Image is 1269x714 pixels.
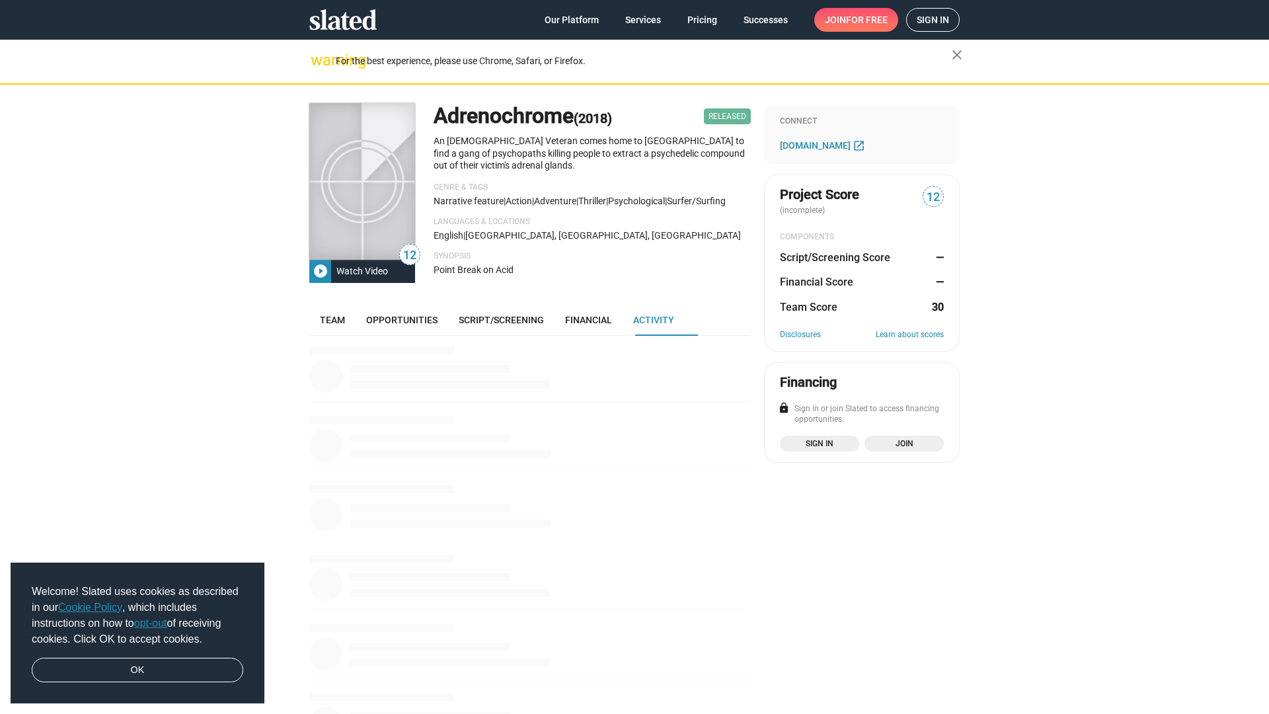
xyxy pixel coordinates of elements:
[366,315,438,325] span: Opportunities
[32,584,243,647] span: Welcome! Slated uses cookies as described in our , which includes instructions on how to of recei...
[615,8,672,32] a: Services
[780,251,890,264] dt: Script/Screening Score
[780,232,944,243] div: COMPONENTS
[434,217,751,227] p: Languages & Locations
[814,8,898,32] a: Joinfor free
[872,437,936,450] span: Join
[665,196,667,206] span: |
[780,436,859,452] a: Sign in
[780,374,837,391] div: Financing
[58,602,122,613] a: Cookie Policy
[687,8,717,32] span: Pricing
[448,304,555,336] a: Script/Screening
[780,116,944,127] div: Connect
[633,315,674,325] span: Activity
[923,188,943,206] span: 12
[506,196,532,206] span: Action
[309,304,356,336] a: Team
[463,230,465,241] span: |
[876,330,944,340] a: Learn about scores
[545,8,599,32] span: Our Platform
[744,8,788,32] span: Successes
[534,196,576,206] span: Adventure
[331,259,393,283] div: Watch Video
[504,196,506,206] span: |
[780,186,859,204] span: Project Score
[667,196,726,206] span: surfer/surfing
[780,300,837,314] dt: Team Score
[336,52,952,70] div: For the best experience, please use Chrome, Safari, or Firefox.
[778,402,790,414] mat-icon: lock
[311,52,327,68] mat-icon: warning
[434,102,612,130] h1: Adrenochrome
[400,247,420,264] span: 12
[704,108,751,124] span: Released
[434,196,504,206] span: Narrative feature
[555,304,623,336] a: Financial
[780,275,853,289] dt: Financial Score
[788,437,851,450] span: Sign in
[917,9,949,31] span: Sign in
[853,139,865,151] mat-icon: open_in_new
[949,47,965,63] mat-icon: close
[865,436,944,452] a: Join
[931,275,944,289] dd: —
[780,138,868,153] a: [DOMAIN_NAME]
[623,304,685,336] a: Activity
[134,617,167,629] a: opt-out
[780,404,944,425] div: Sign in or join Slated to access financing opportunities.
[780,140,851,151] span: [DOMAIN_NAME]
[434,135,751,172] p: An [DEMOGRAPHIC_DATA] Veteran comes home to [GEOGRAPHIC_DATA] to find a gang of psychopaths killi...
[309,259,415,283] button: Watch Video
[534,8,609,32] a: Our Platform
[434,230,463,241] span: English
[565,315,612,325] span: Financial
[434,251,751,262] p: Synopsis
[608,196,665,206] span: psychological
[780,206,827,215] span: (incomplete)
[313,263,328,279] mat-icon: play_circle_filled
[532,196,534,206] span: |
[434,182,751,193] p: Genre & Tags
[931,251,944,264] dd: —
[576,196,578,206] span: |
[906,8,960,32] a: Sign in
[780,330,821,340] a: Disclosures
[574,110,612,126] span: (2018)
[931,300,944,314] dd: 30
[733,8,798,32] a: Successes
[11,563,264,704] div: cookieconsent
[32,658,243,683] a: dismiss cookie message
[825,8,888,32] span: Join
[606,196,608,206] span: |
[578,196,606,206] span: Thriller
[459,315,544,325] span: Script/Screening
[677,8,728,32] a: Pricing
[625,8,661,32] span: Services
[434,264,514,275] span: Point Break on Acid
[465,230,741,241] span: [GEOGRAPHIC_DATA], [GEOGRAPHIC_DATA], [GEOGRAPHIC_DATA]
[846,8,888,32] span: for free
[356,304,448,336] a: Opportunities
[320,315,345,325] span: Team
